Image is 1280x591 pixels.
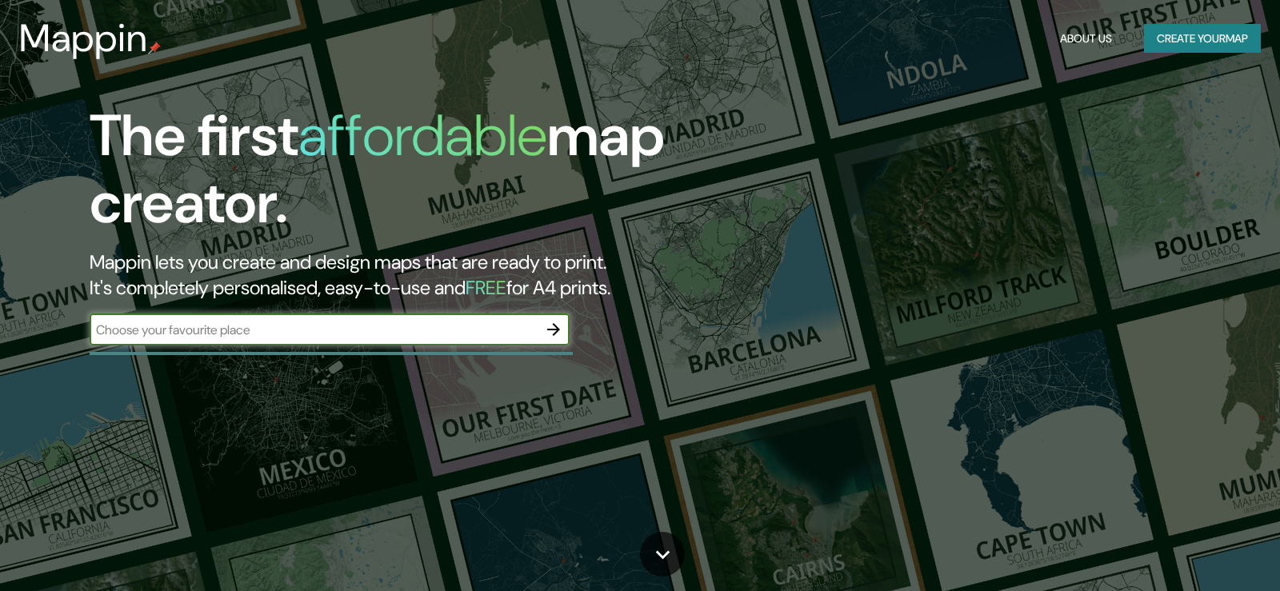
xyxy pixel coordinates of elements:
[90,102,730,250] h1: The first map creator.
[90,321,538,339] input: Choose your favourite place
[298,98,547,173] h1: affordable
[1144,24,1261,54] button: Create yourmap
[19,16,148,61] h3: Mappin
[148,42,161,54] img: mappin-pin
[90,250,730,301] h2: Mappin lets you create and design maps that are ready to print. It's completely personalised, eas...
[466,275,506,300] h5: FREE
[1054,24,1118,54] button: About Us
